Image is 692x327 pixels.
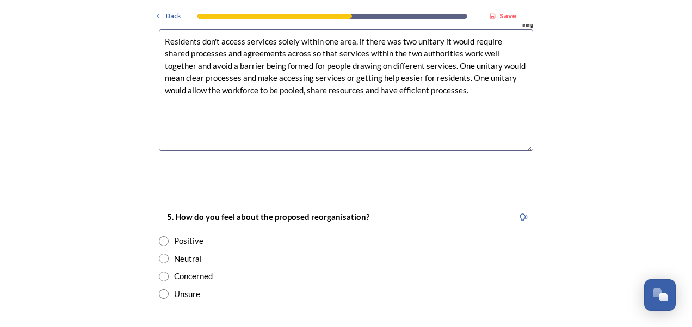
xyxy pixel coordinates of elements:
[174,235,203,247] div: Positive
[167,212,369,222] strong: 5. How do you feel about the proposed reorganisation?
[174,288,200,300] div: Unsure
[644,279,676,311] button: Open Chat
[174,270,213,282] div: Concerned
[499,11,516,21] strong: Save
[159,29,533,152] textarea: Residents don't access services solely within one area, if there was two unitary it would require...
[174,253,202,265] div: Neutral
[166,11,181,21] span: Back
